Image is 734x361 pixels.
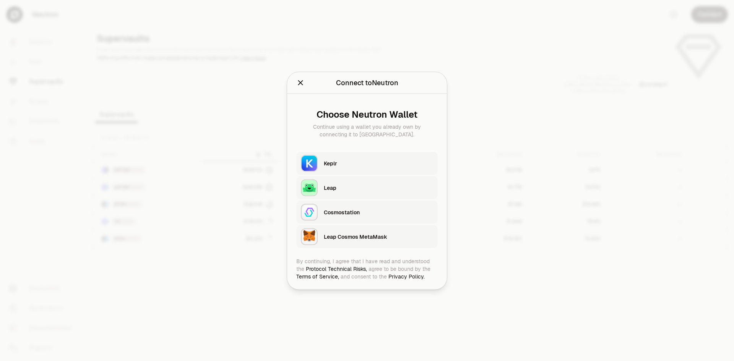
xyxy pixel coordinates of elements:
img: Cosmostation [301,204,318,220]
div: Leap Cosmos MetaMask [324,233,433,240]
button: Close [296,77,305,88]
div: Leap [324,184,433,191]
img: Leap [301,179,318,196]
img: Keplr [301,155,318,172]
a: Protocol Technical Risks, [306,265,367,272]
div: Continue using a wallet you already own by connecting it to [GEOGRAPHIC_DATA]. [302,123,432,138]
button: LeapLeap [296,176,438,199]
a: Privacy Policy. [388,273,425,280]
div: Choose Neutron Wallet [302,109,432,120]
a: Terms of Service, [296,273,339,280]
button: CosmostationCosmostation [296,201,438,223]
div: Cosmostation [324,208,433,216]
img: Leap Cosmos MetaMask [301,228,318,245]
button: KeplrKeplr [296,152,438,175]
button: Leap Cosmos MetaMaskLeap Cosmos MetaMask [296,225,438,248]
div: Keplr [324,159,433,167]
div: Connect to Neutron [336,77,398,88]
div: By continuing, I agree that I have read and understood the agree to be bound by the and consent t... [296,257,438,280]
